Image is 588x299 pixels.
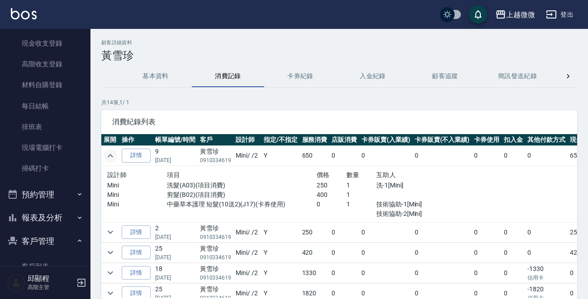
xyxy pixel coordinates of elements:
p: 技術協助-2[Mini] [376,209,466,219]
td: 0 [472,243,502,262]
a: 排班表 [4,117,87,137]
a: 現金收支登錄 [4,33,87,54]
p: 0910334619 [200,253,232,262]
p: 技術協助-1[Mini] [376,200,466,209]
th: 其他付款方式 [525,134,568,146]
p: 1 [346,190,376,200]
span: 數量 [346,171,360,178]
td: Y [261,146,300,166]
p: 250 [317,181,346,190]
th: 展開 [101,134,119,146]
td: 0 [525,222,568,242]
button: 客戶管理 [4,229,87,253]
span: 項目 [167,171,180,178]
p: Mini [107,190,167,200]
p: 高階主管 [28,283,74,291]
td: 0 [359,222,413,242]
td: 18 [153,263,198,283]
a: 客戶列表 [4,256,87,277]
a: 詳情 [122,225,151,239]
td: 0 [329,243,359,262]
td: 0 [525,243,568,262]
button: 卡券紀錄 [264,65,337,87]
td: 0 [359,263,413,283]
p: [DATE] [155,233,195,241]
td: 0 [472,222,502,242]
td: 黃雪珍 [198,222,234,242]
p: [DATE] [155,156,195,164]
a: 詳情 [122,246,151,260]
td: 0 [329,222,359,242]
th: 卡券販賣(入業績) [359,134,413,146]
td: Y [261,263,300,283]
p: 共 14 筆, 1 / 1 [101,98,577,107]
td: 0 [472,146,502,166]
td: Mini / /2 [233,146,261,166]
th: 設計師 [233,134,261,146]
th: 卡券使用 [472,134,502,146]
td: 420 [300,243,330,262]
a: 高階收支登錄 [4,54,87,75]
p: 0 [317,200,346,209]
p: [DATE] [155,274,195,282]
th: 扣入金 [502,134,525,146]
a: 詳情 [122,266,151,280]
p: 0910334619 [200,156,232,164]
th: 客戶 [198,134,234,146]
img: Person [7,274,25,292]
td: 0 [525,146,568,166]
td: -1330 [525,263,568,283]
th: 帳單編號/時間 [153,134,198,146]
td: 0 [413,222,472,242]
button: 預約管理 [4,183,87,206]
span: 消費紀錄列表 [112,117,566,126]
td: 黃雪珍 [198,263,234,283]
p: 剪髮(B02)(項目消費) [167,190,317,200]
p: 0910334619 [200,274,232,282]
button: 基本資料 [119,65,192,87]
a: 掃碼打卡 [4,158,87,179]
td: 0 [413,146,472,166]
h2: 顧客詳細資料 [101,40,577,46]
th: 店販消費 [329,134,359,146]
a: 現場電腦打卡 [4,137,87,158]
button: 登出 [542,6,577,23]
h3: 黃雪珍 [101,49,577,62]
td: 250 [300,222,330,242]
td: 0 [413,243,472,262]
td: Mini / /2 [233,222,261,242]
td: 0 [502,243,525,262]
span: 互助人 [376,171,396,178]
td: 9 [153,146,198,166]
th: 指定/不指定 [261,134,300,146]
p: Mini [107,181,167,190]
td: 0 [413,263,472,283]
p: 中藥草本護理 短髮(10送2)(J17)(卡券使用) [167,200,317,209]
p: 1 [346,200,376,209]
p: 洗髮(A03)(項目消費) [167,181,317,190]
p: 洗-1[Mini] [376,181,466,190]
button: 報表及分析 [4,206,87,229]
button: 上越微微 [492,5,539,24]
button: 顧客追蹤 [409,65,481,87]
td: 0 [502,146,525,166]
button: 簡訊發送紀錄 [481,65,554,87]
p: [DATE] [155,253,195,262]
a: 材料自購登錄 [4,75,87,95]
td: 0 [329,263,359,283]
td: 25 [153,243,198,262]
td: 0 [329,146,359,166]
img: Logo [11,8,37,19]
a: 每日結帳 [4,96,87,117]
span: 價格 [317,171,330,178]
button: expand row [104,246,117,259]
button: expand row [104,225,117,239]
td: 650 [300,146,330,166]
td: Y [261,243,300,262]
td: 0 [359,146,413,166]
span: 設計師 [107,171,127,178]
th: 服務消費 [300,134,330,146]
td: 0 [472,263,502,283]
div: 上越微微 [506,9,535,20]
p: 400 [317,190,346,200]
